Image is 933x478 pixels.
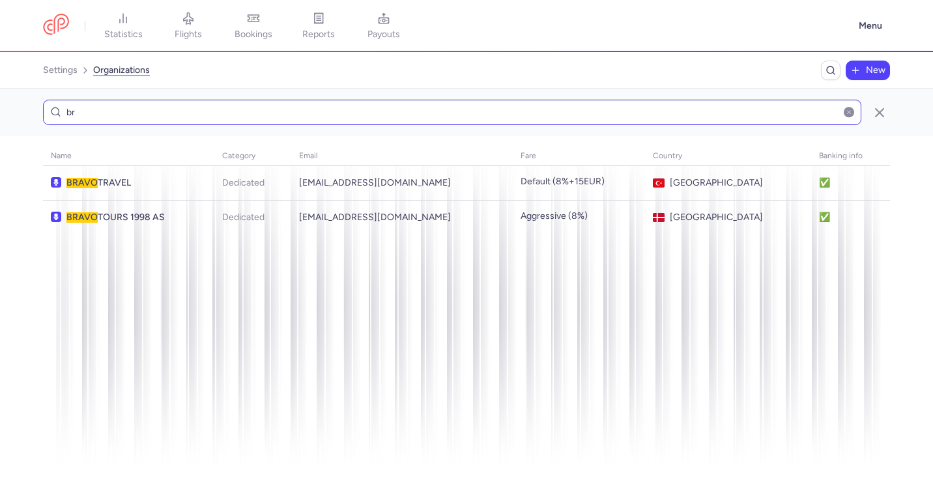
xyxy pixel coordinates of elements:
[291,200,513,234] td: [EMAIL_ADDRESS][DOMAIN_NAME]
[156,12,221,40] a: flights
[235,29,272,40] span: bookings
[43,60,78,81] a: settings
[175,29,202,40] span: flights
[93,60,150,81] a: organizations
[521,211,588,221] span: Aggressive (8%)
[222,212,265,223] span: Dedicated
[866,65,885,76] span: New
[66,178,207,188] span: TRAVEL
[351,12,416,40] a: payouts
[286,12,351,40] a: reports
[645,147,811,166] th: country
[302,29,335,40] span: reports
[43,147,214,166] th: name
[811,166,890,201] td: ✅
[851,14,890,38] button: Menu
[214,147,291,166] th: category
[367,29,400,40] span: payouts
[221,12,286,40] a: bookings
[291,166,513,201] td: [EMAIL_ADDRESS][DOMAIN_NAME]
[846,61,890,80] button: New
[222,177,265,188] span: Dedicated
[291,147,513,166] th: email
[66,212,98,223] span: BRAVO
[43,14,69,38] a: CitizenPlane red outlined logo
[521,176,605,187] span: Default (8%+15EUR)
[66,177,98,188] span: BRAVO
[104,29,143,40] span: statistics
[670,212,763,223] span: [GEOGRAPHIC_DATA]
[91,12,156,40] a: statistics
[670,178,763,188] span: [GEOGRAPHIC_DATA]
[811,147,890,166] th: banking info
[43,100,861,125] input: Find organization
[513,147,645,166] th: fare
[66,212,207,223] span: TOURS 1998 AS
[811,200,890,234] td: ✅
